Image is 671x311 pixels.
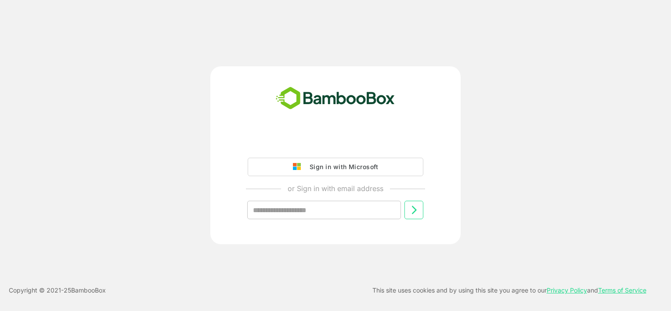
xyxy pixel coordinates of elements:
[547,286,587,294] a: Privacy Policy
[9,285,106,296] p: Copyright © 2021- 25 BambooBox
[372,285,646,296] p: This site uses cookies and by using this site you agree to our and
[491,9,662,98] iframe: Sign in with Google Dialog
[293,163,305,171] img: google
[288,183,383,194] p: or Sign in with email address
[271,84,400,113] img: bamboobox
[243,133,428,152] iframe: Sign in with Google Button
[598,286,646,294] a: Terms of Service
[248,158,423,176] button: Sign in with Microsoft
[305,161,378,173] div: Sign in with Microsoft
